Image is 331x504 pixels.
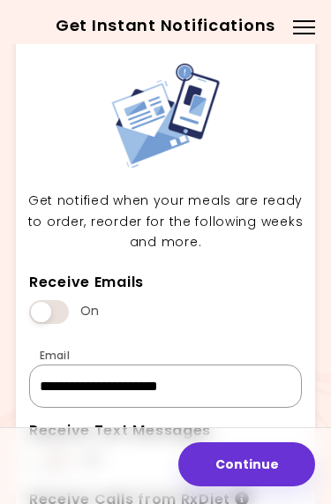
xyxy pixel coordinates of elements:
span: On [80,304,99,320]
div: Receive Emails [29,274,144,292]
h2: Get Instant Notifications [18,11,313,40]
p: Get notified when your meals are ready to order, reorder for the following weeks and more. [25,191,306,253]
button: Continue [178,442,315,486]
div: Receive Text Messages [29,422,211,440]
label: Email [29,348,70,363]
